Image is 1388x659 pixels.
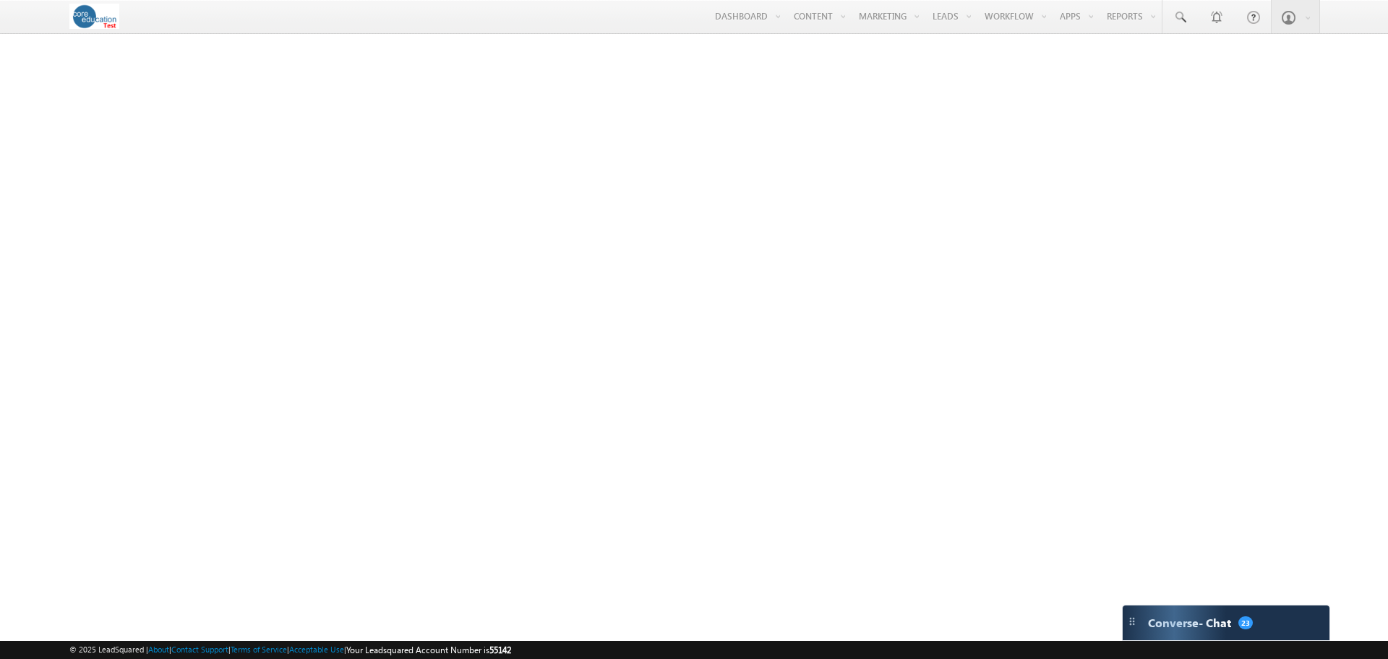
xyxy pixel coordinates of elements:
[1238,616,1253,629] span: 23
[69,643,511,657] span: © 2025 LeadSquared | | | | |
[171,645,228,654] a: Contact Support
[289,645,344,654] a: Acceptable Use
[346,645,511,655] span: Your Leadsquared Account Number is
[489,645,511,655] span: 55142
[231,645,287,654] a: Terms of Service
[1126,616,1138,627] img: carter-drag
[69,4,119,29] img: Custom Logo
[148,645,169,654] a: About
